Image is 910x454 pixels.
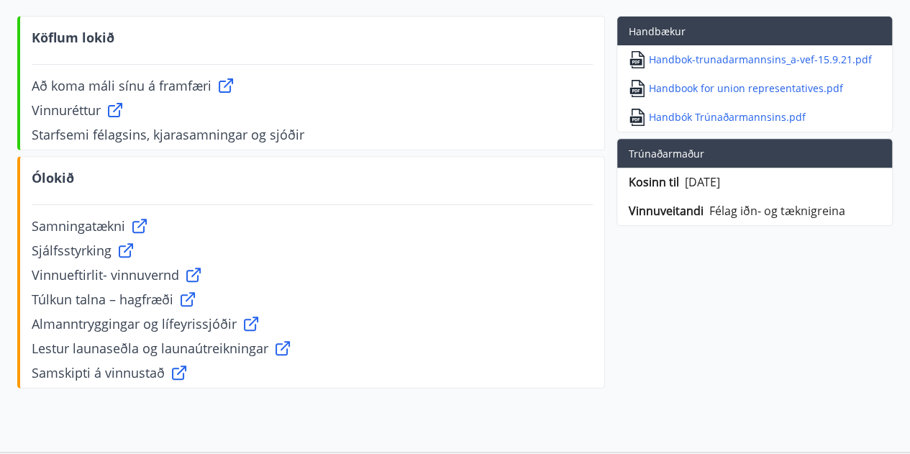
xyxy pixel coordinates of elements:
[32,314,237,333] span: Almanntryggingar og lífeyrissjóðir
[32,125,304,144] span: Starfsemi félagsins, kjarasamningar og sjóðir
[32,76,211,95] span: Að koma máli sínu á framfæri
[32,28,114,53] span: Köflum lokið
[629,202,704,219] p: Vinnuveitandi
[629,173,679,191] p: Kosinn til
[32,290,173,309] span: Túlkun talna – hagfræði
[32,339,268,358] span: Lestur launaseðla og launaútreikningar
[649,81,843,96] p: Handbook for union representatives.pdf
[32,101,101,119] span: Vinnuréttur
[32,217,125,235] span: Samningatækni
[32,241,112,260] span: Sjálfsstyrking
[32,265,179,284] span: Vinnueftirlit- vinnuvernd
[629,24,686,38] span: Handbækur
[709,202,845,219] p: Félag iðn- og tæknigreina
[32,168,74,193] span: Ólokið
[649,110,806,124] p: Handbók Trúnaðarmannsins.pdf
[629,147,704,160] span: Trúnaðarmaður
[649,53,872,67] p: Handbok-trunadarmannsins_a-vef-15.9.21.pdf
[685,173,720,191] p: [DATE]
[32,363,165,382] span: Samskipti á vinnustað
